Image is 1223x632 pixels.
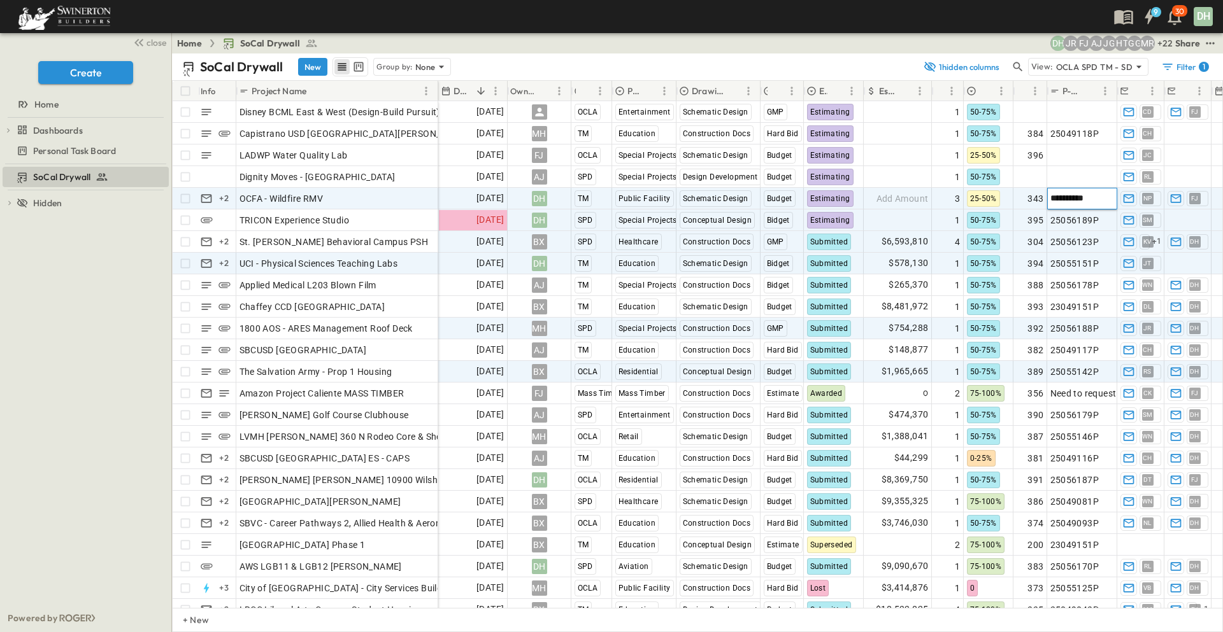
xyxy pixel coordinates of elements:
div: AJ [532,407,547,423]
span: RL [1144,176,1152,177]
button: Sort [474,84,488,98]
button: Sort [1178,84,1192,98]
span: The Salvation Army - Prop 1 Housing [240,365,392,378]
span: 2 [955,387,960,400]
button: Menu [741,83,756,99]
button: Menu [657,83,672,99]
span: 50-75% [970,237,997,246]
span: Public Facility [619,194,671,203]
span: 395 [1027,214,1043,227]
span: 25049117P [1050,344,1099,356]
p: P-Code [1062,85,1081,97]
span: 23049151P [1050,300,1099,313]
span: Estimating [810,172,850,181]
span: 1 [955,344,960,356]
span: Estimating [810,129,850,138]
div: AJ [532,342,547,358]
span: Applied Medical L203 Blown Film [240,279,376,291]
span: Budget [767,194,792,203]
span: Residential [619,367,659,376]
div: + 2 [217,234,232,249]
span: Dashboards [33,124,83,137]
span: Schematic Design [683,259,748,268]
span: GMP [767,108,784,116]
span: Submitted [810,346,848,355]
div: SoCal Drywalltest [3,167,169,187]
span: Amazon Project Caliente MASS TIMBER [240,387,404,400]
button: Sort [1131,84,1145,98]
a: Dashboards [17,122,166,139]
span: Bidget [767,259,790,268]
div: Daryll Hayward (daryll.hayward@swinerton.com) [1050,36,1066,51]
span: [DATE] [476,321,504,335]
a: SoCal Drywall [222,37,318,50]
span: 396 [1027,149,1043,162]
button: Sort [1084,84,1098,98]
span: Submitted [810,302,848,311]
span: Education [619,259,656,268]
span: 3 [955,192,960,205]
span: Disney BCML East & West (Design-Build Pursuit) [240,106,440,118]
span: 25049118P [1050,127,1099,140]
span: Submitted [810,324,848,333]
p: OCLA SPD TM - SD [1056,60,1133,73]
p: Primary Market [627,85,640,97]
span: 25056188P [1050,322,1099,335]
span: [DATE] [476,364,504,379]
button: Menu [844,83,859,99]
span: Entertainment [619,411,671,419]
span: Mass Timber Direct [578,389,648,398]
span: CD [1143,111,1152,112]
span: DH [1190,241,1199,242]
span: [DATE] [476,126,504,141]
p: Estimate Amount [879,85,896,97]
span: JT [1143,263,1152,263]
div: 0 [864,383,931,404]
span: Education [619,346,656,355]
span: SPD [578,216,593,225]
div: DH [532,213,547,228]
span: Submitted [810,237,848,246]
span: 393 [1027,300,1043,313]
span: Hard Bid [767,346,799,355]
a: Home [3,95,166,113]
span: Special Projects [619,324,677,333]
span: TRICON Experience Studio [240,214,350,227]
span: [DATE] [476,342,504,357]
h6: 9 [1154,7,1158,17]
span: FJ [1191,393,1199,393]
div: Info [198,81,236,101]
div: FJ [532,148,547,163]
span: 1 [955,322,960,335]
a: SoCal Drywall [3,168,166,186]
button: Sort [980,84,994,98]
button: kanban view [350,59,366,74]
span: [DATE] [476,213,504,227]
span: 1 [955,171,960,183]
button: New [298,58,327,76]
button: Menu [1192,83,1207,99]
span: Education [619,302,656,311]
span: TM [578,194,589,203]
span: 50-75% [970,259,997,268]
a: Personal Task Board [3,142,166,160]
span: Construction Docs [683,411,751,419]
button: Menu [1098,83,1113,99]
span: Budget [767,302,792,311]
p: Estimate Status [819,85,827,97]
span: $265,370 [889,277,928,292]
span: Estimating [810,108,850,116]
span: 25056189P [1050,214,1099,227]
span: 394 [1027,257,1043,270]
div: Anthony Jimenez (anthony.jimenez@swinerton.com) [1089,36,1104,51]
span: 1 [955,257,960,270]
span: 50-75% [970,324,997,333]
span: GMP [767,237,784,246]
span: SPD [578,324,593,333]
button: Menu [1145,83,1160,99]
button: test [1203,36,1218,51]
span: Conceptual Design [683,367,752,376]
